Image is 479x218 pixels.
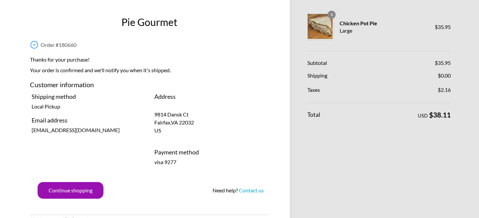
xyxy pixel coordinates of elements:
[328,11,336,19] span: 1
[154,119,194,125] span: Fairfax , VA
[179,119,194,125] span: 22032
[30,56,269,66] h2: Thanks for your purchase!
[30,80,269,92] h3: Customer information
[32,92,144,101] h4: Shipping method
[38,182,103,199] button: Continue shopping
[32,103,144,110] p: Local Pickup
[154,148,267,157] h4: Payment method
[32,116,144,125] h4: Email address
[308,14,333,39] img: Chicken Pot Pie
[41,42,77,48] span: Order # 180660
[154,158,267,166] p: visa 9277
[213,186,264,194] div: Need help?
[154,92,267,101] h4: Address
[30,66,269,77] p: Your order is confirmed and we'll notify you when it's shipped.
[32,126,144,134] p: [EMAIL_ADDRESS][DOMAIN_NAME]
[154,111,189,117] span: 9814 Dansk Ct
[239,187,264,193] a: Contact us
[28,15,270,30] h1: Pie Gourmet
[154,127,161,133] span: US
